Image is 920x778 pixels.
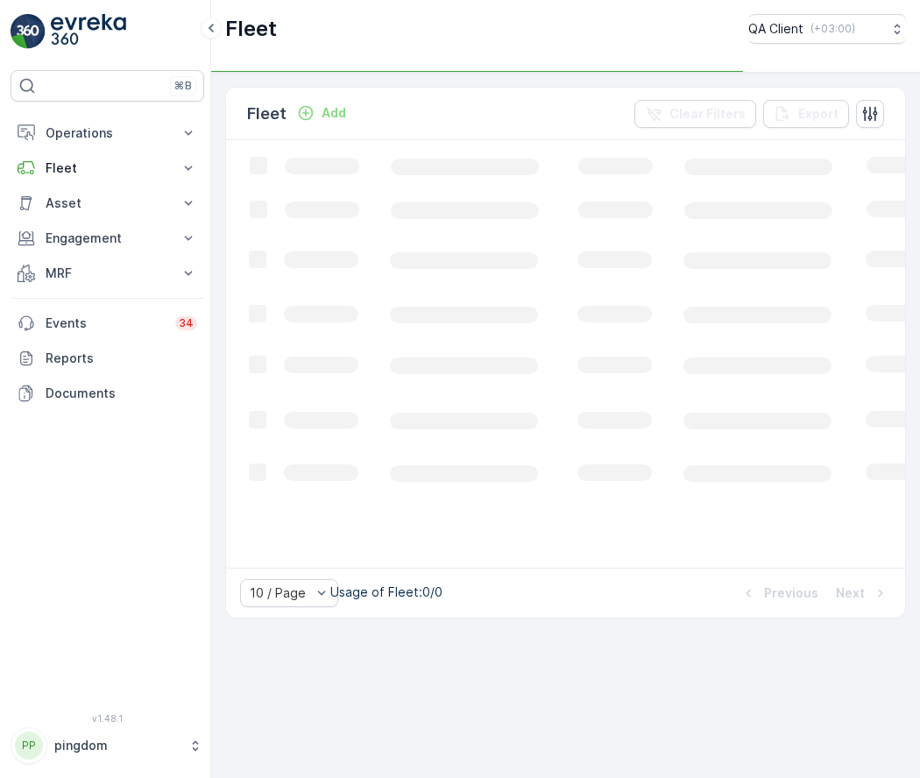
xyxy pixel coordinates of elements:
[11,341,204,376] a: Reports
[330,583,442,601] p: Usage of Fleet : 0/0
[46,124,169,142] p: Operations
[634,100,756,128] button: Clear Filters
[247,102,287,126] p: Fleet
[11,376,204,411] a: Documents
[46,385,197,402] p: Documents
[46,315,165,332] p: Events
[51,14,126,49] img: logo_light-DOdMpM7g.png
[322,104,346,122] p: Add
[174,79,192,93] p: ⌘B
[46,265,169,282] p: MRF
[46,230,169,247] p: Engagement
[738,583,820,604] button: Previous
[798,105,839,123] p: Export
[54,737,180,754] p: pingdom
[11,306,204,341] a: Events34
[11,116,204,151] button: Operations
[763,100,849,128] button: Export
[748,20,803,38] p: QA Client
[11,151,204,186] button: Fleet
[11,221,204,256] button: Engagement
[810,22,855,36] p: ( +03:00 )
[290,103,353,124] button: Add
[669,105,746,123] p: Clear Filters
[225,15,277,43] p: Fleet
[11,14,46,49] img: logo
[46,194,169,212] p: Asset
[46,159,169,177] p: Fleet
[15,732,43,760] div: PP
[748,14,906,44] button: QA Client(+03:00)
[179,316,194,330] p: 34
[46,350,197,367] p: Reports
[11,256,204,291] button: MRF
[11,713,204,724] span: v 1.48.1
[11,727,204,764] button: PPpingdom
[836,584,865,602] p: Next
[11,186,204,221] button: Asset
[834,583,891,604] button: Next
[764,584,818,602] p: Previous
